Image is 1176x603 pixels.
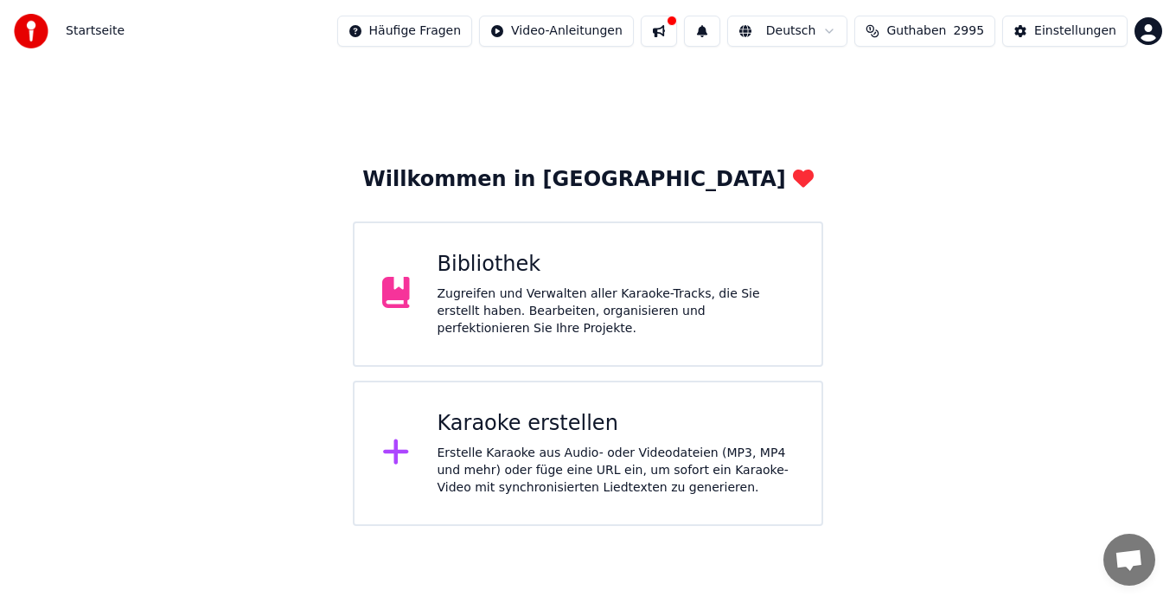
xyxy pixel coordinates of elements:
div: Zugreifen und Verwalten aller Karaoke-Tracks, die Sie erstellt haben. Bearbeiten, organisieren un... [438,285,795,337]
button: Häufige Fragen [337,16,473,47]
span: Startseite [66,22,125,40]
div: Chat öffnen [1103,534,1155,586]
div: Karaoke erstellen [438,410,795,438]
div: Erstelle Karaoke aus Audio- oder Videodateien (MP3, MP4 und mehr) oder füge eine URL ein, um sofo... [438,445,795,497]
button: Einstellungen [1002,16,1128,47]
img: youka [14,14,48,48]
button: Video-Anleitungen [479,16,634,47]
span: Guthaben [886,22,946,40]
div: Einstellungen [1034,22,1116,40]
div: Willkommen in [GEOGRAPHIC_DATA] [362,166,813,194]
div: Bibliothek [438,251,795,279]
button: Guthaben2995 [854,16,995,47]
span: 2995 [953,22,984,40]
nav: breadcrumb [66,22,125,40]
